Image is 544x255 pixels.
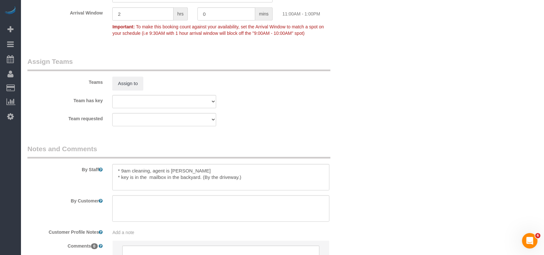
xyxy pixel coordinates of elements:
[23,95,107,104] label: Team has key
[23,164,107,173] label: By Staff
[27,144,330,159] legend: Notes and Comments
[112,230,134,235] span: Add a note
[23,227,107,235] label: Customer Profile Notes
[27,57,330,71] legend: Assign Teams
[112,24,135,29] strong: Important:
[4,6,17,15] img: Automaid Logo
[535,233,540,238] span: 6
[23,77,107,85] label: Teams
[255,7,273,21] span: mins
[23,113,107,122] label: Team requested
[522,233,538,249] iframe: Intercom live chat
[23,195,107,204] label: By Customer
[23,7,107,16] label: Arrival Window
[91,243,98,249] span: 0
[112,77,143,90] button: Assign to
[277,7,362,17] div: 11:00AM - 1:00PM
[23,240,107,249] label: Comments
[174,7,188,21] span: hrs
[112,24,324,36] span: To make this booking count against your availability, set the Arrival Window to match a spot on y...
